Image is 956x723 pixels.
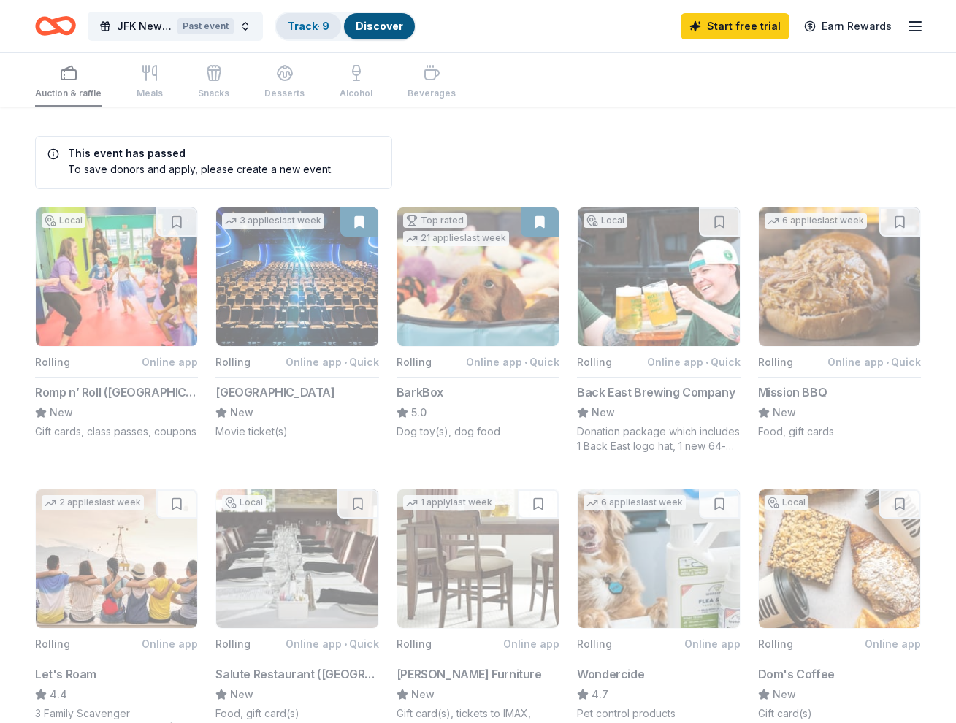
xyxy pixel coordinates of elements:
button: JFK New Student OrientationPast event [88,12,263,41]
button: Image for Dom's CoffeeLocalRollingOnline appDom's CoffeeNewGift card(s) [758,489,921,721]
span: JFK New Student Orientation [117,18,172,35]
a: Discover [356,20,403,32]
button: Image for BarkBoxTop rated21 applieslast weekRollingOnline app•QuickBarkBox5.0Dog toy(s), dog food [397,207,559,439]
a: Home [35,9,76,43]
div: Past event [177,18,234,34]
button: Image for Salute Restaurant (Hatford)LocalRollingOnline app•QuickSalute Restaurant ([GEOGRAPHIC_D... [215,489,378,721]
button: Track· 9Discover [275,12,416,41]
button: Image for Romp n’ Roll (Wethersfield)LocalRollingOnline appRomp n’ Roll ([GEOGRAPHIC_DATA])NewGif... [35,207,198,439]
button: Image for Cinépolis3 applieslast weekRollingOnline app•Quick[GEOGRAPHIC_DATA]NewMovie ticket(s) [215,207,378,439]
h5: This event has passed [47,148,333,158]
a: Earn Rewards [795,13,900,39]
button: Image for Back East Brewing CompanyLocalRollingOnline app•QuickBack East Brewing CompanyNewDonati... [577,207,740,454]
div: To save donors and apply, please create a new event. [47,161,333,177]
button: Image for Wondercide6 applieslast weekRollingOnline appWondercide4.7Pet control products [577,489,740,721]
a: Start free trial [681,13,789,39]
button: Image for Mission BBQ6 applieslast weekRollingOnline app•QuickMission BBQNewFood, gift cards [758,207,921,439]
a: Track· 9 [288,20,329,32]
